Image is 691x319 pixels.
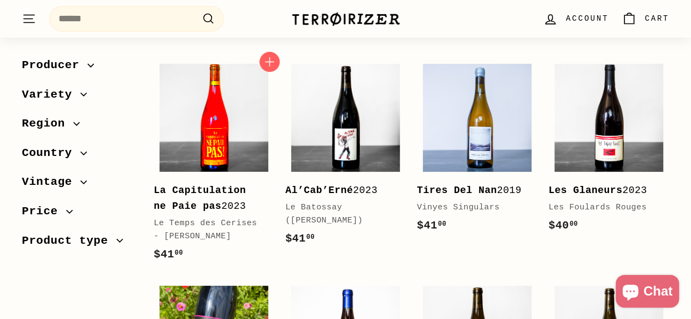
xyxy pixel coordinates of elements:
[22,202,66,221] span: Price
[22,112,136,141] button: Region
[417,185,497,196] b: Tires Del Nan
[285,232,315,245] span: $41
[306,233,315,241] sup: 00
[22,83,136,112] button: Variety
[645,13,669,25] span: Cart
[22,56,87,75] span: Producer
[417,57,538,245] a: Tires Del Nan2019Vinyes Singulars
[153,185,246,212] b: La Capitulation ne Paie pas
[22,200,136,229] button: Price
[417,201,527,214] div: Vinyes Singulars
[175,249,183,257] sup: 00
[536,3,615,35] a: Account
[417,183,527,198] div: 2019
[548,219,578,232] span: $40
[153,183,263,214] div: 2023
[22,86,80,104] span: Variety
[22,53,136,83] button: Producer
[22,170,136,200] button: Vintage
[569,220,577,228] sup: 00
[438,220,446,228] sup: 00
[285,201,395,227] div: Le Batossay ([PERSON_NAME])
[615,3,676,35] a: Cart
[153,57,274,274] a: La Capitulation ne Paie pas2023Le Temps des Cerises - [PERSON_NAME]
[566,13,609,25] span: Account
[22,115,73,133] span: Region
[22,173,80,191] span: Vintage
[153,217,263,243] div: Le Temps des Cerises - [PERSON_NAME]
[548,201,658,214] div: Les Foulards Rouges
[22,141,136,171] button: Country
[153,248,183,261] span: $41
[22,144,80,162] span: Country
[548,57,669,245] a: Les Glaneurs2023Les Foulards Rouges
[22,229,136,258] button: Product type
[548,183,658,198] div: 2023
[285,183,395,198] div: 2023
[417,219,446,232] span: $41
[548,185,622,196] b: Les Glaneurs
[285,185,353,196] b: Al’Cab’Erné
[612,275,682,310] inbox-online-store-chat: Shopify online store chat
[285,57,406,258] a: Al’Cab’Erné2023Le Batossay ([PERSON_NAME])
[22,232,116,250] span: Product type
